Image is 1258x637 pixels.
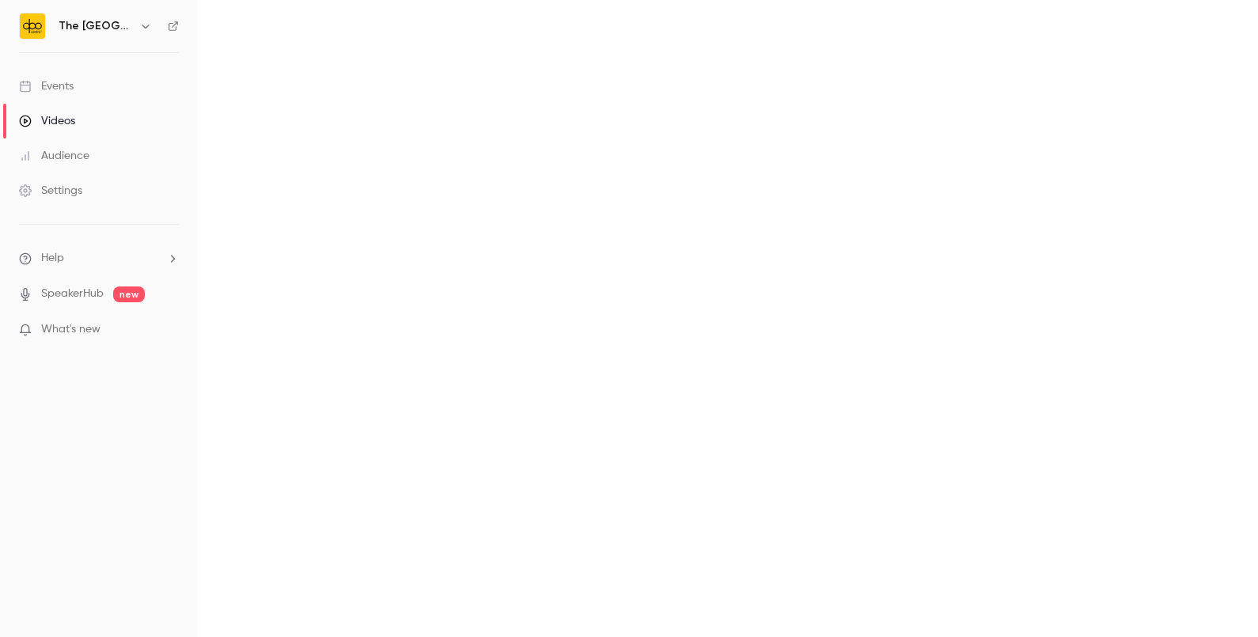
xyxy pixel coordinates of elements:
h6: The [GEOGRAPHIC_DATA] [59,18,133,34]
div: Settings [19,183,82,199]
li: help-dropdown-opener [19,250,179,267]
span: What's new [41,321,100,338]
img: The DPO Centre [20,13,45,39]
span: Help [41,250,64,267]
div: Events [19,78,74,94]
div: Audience [19,148,89,164]
div: Videos [19,113,75,129]
a: SpeakerHub [41,286,104,302]
span: new [113,286,145,302]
